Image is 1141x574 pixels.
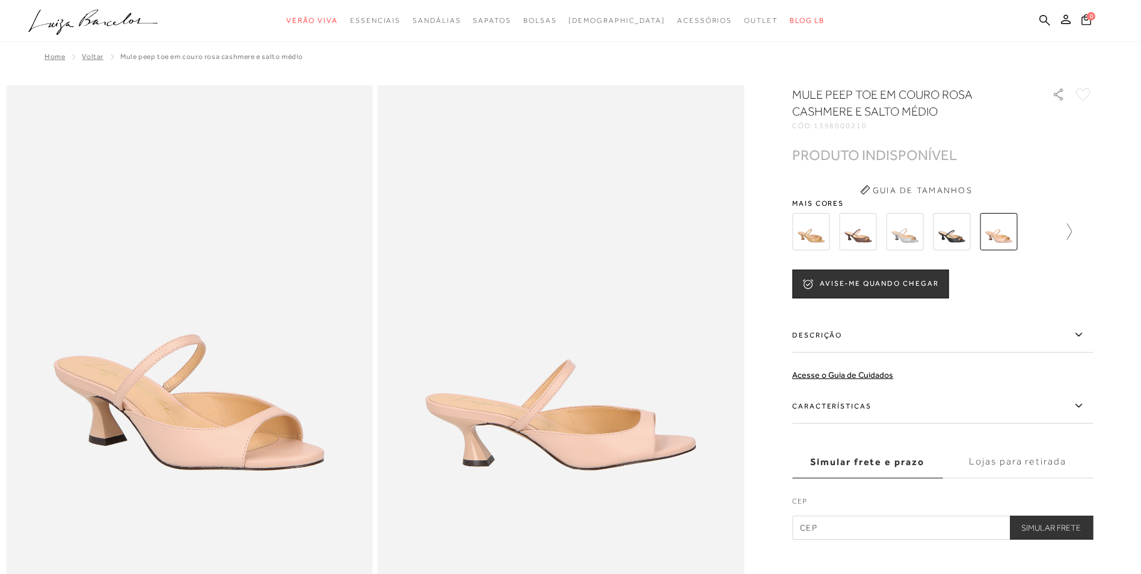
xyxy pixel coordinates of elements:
[568,16,665,25] span: [DEMOGRAPHIC_DATA]
[1087,12,1095,20] span: 0
[790,10,825,32] a: BLOG LB
[286,16,338,25] span: Verão Viva
[523,16,557,25] span: Bolsas
[814,122,867,130] span: 1398000210
[792,270,949,298] button: AVISE-ME QUANDO CHEGAR
[886,213,923,250] img: MULE PEEP TOE EM COURO CINZA ESTANHO E SALTO MÉDIO
[856,181,976,200] button: Guia de Tamanhos
[45,52,65,61] a: Home
[792,446,943,478] label: Simular frete e prazo
[744,10,778,32] a: categoryNavScreenReaderText
[792,122,1033,129] div: CÓD:
[792,516,1093,540] input: CEP
[792,496,1093,513] label: CEP
[980,213,1017,250] img: MULE PEEP TOE EM COURO ROSA CASHMERE E SALTO MÉDIO
[677,16,732,25] span: Acessórios
[413,16,461,25] span: Sandálias
[792,149,957,161] div: PRODUTO INDISPONÍVEL
[286,10,338,32] a: categoryNavScreenReaderText
[943,446,1093,478] label: Lojas para retirada
[933,213,970,250] img: MULE PEEP TOE EM COURO PRETO E SALTO MÉDIO
[792,370,893,380] a: Acesse o Guia de Cuidados
[568,10,665,32] a: noSubCategoriesText
[413,10,461,32] a: categoryNavScreenReaderText
[792,389,1093,424] label: Características
[350,16,401,25] span: Essenciais
[1078,13,1095,29] button: 0
[792,86,1018,120] h1: MULE PEEP TOE EM COURO ROSA CASHMERE E SALTO MÉDIO
[82,52,103,61] a: Voltar
[792,213,829,250] img: MULE PEEP TOE EM COURO AREIA E SALTO MÉDIO
[839,213,876,250] img: MULE PEEP TOE EM COURO CAFÉ E SALTO MÉDIO
[792,318,1093,353] label: Descrição
[473,10,511,32] a: categoryNavScreenReaderText
[350,10,401,32] a: categoryNavScreenReaderText
[523,10,557,32] a: categoryNavScreenReaderText
[473,16,511,25] span: Sapatos
[790,16,825,25] span: BLOG LB
[1009,516,1093,540] button: Simular Frete
[120,52,303,61] span: MULE PEEP TOE EM COURO ROSA CASHMERE E SALTO MÉDIO
[744,16,778,25] span: Outlet
[792,200,1093,207] span: Mais cores
[677,10,732,32] a: categoryNavScreenReaderText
